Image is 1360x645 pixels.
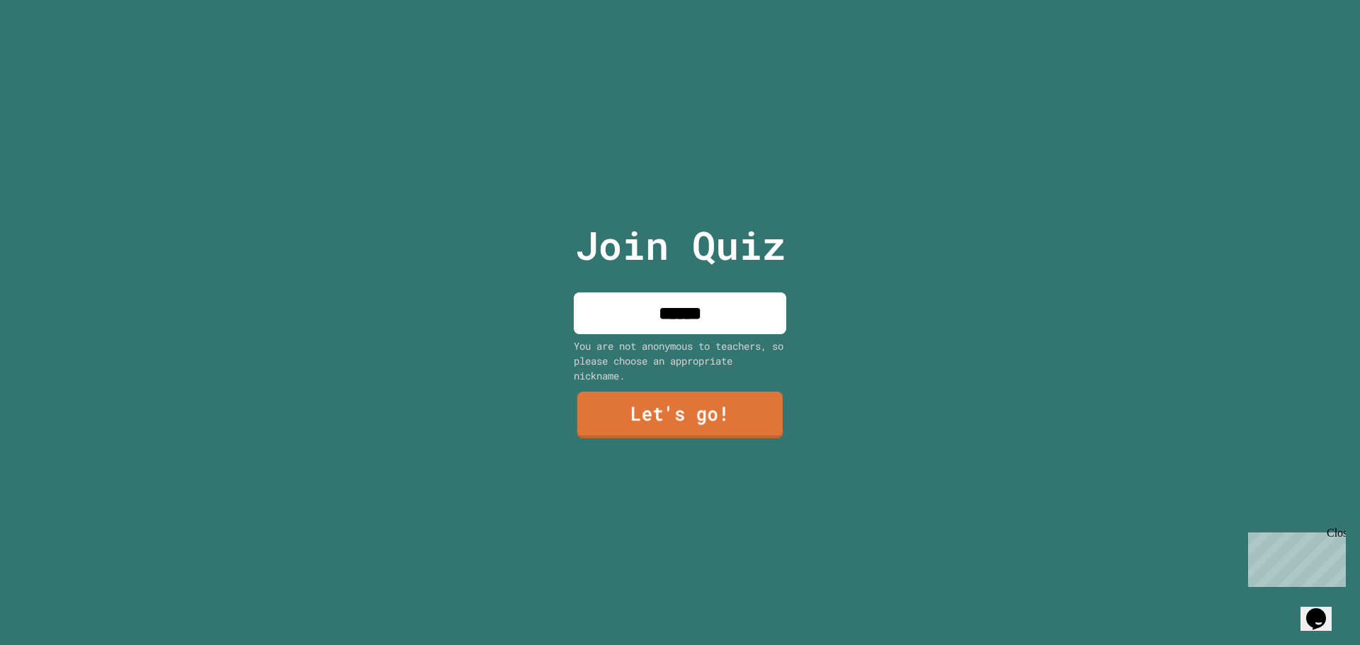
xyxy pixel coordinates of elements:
div: Chat with us now!Close [6,6,98,90]
iframe: chat widget [1300,588,1346,631]
div: You are not anonymous to teachers, so please choose an appropriate nickname. [574,338,786,383]
p: Join Quiz [575,216,786,275]
iframe: chat widget [1242,527,1346,587]
a: Let's go! [577,392,783,438]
